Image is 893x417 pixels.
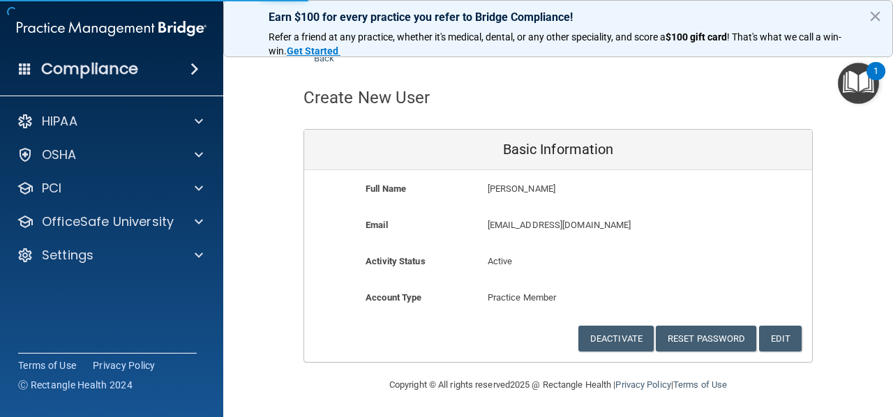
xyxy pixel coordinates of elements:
[269,31,841,56] span: ! That's what we call a win-win.
[42,247,93,264] p: Settings
[17,213,203,230] a: OfficeSafe University
[759,326,802,351] button: Edit
[656,326,756,351] button: Reset Password
[366,220,388,230] b: Email
[18,358,76,372] a: Terms of Use
[366,292,421,303] b: Account Type
[314,36,334,63] a: Back
[17,247,203,264] a: Settings
[873,71,878,89] div: 1
[269,10,848,24] p: Earn $100 for every practice you refer to Bridge Compliance!
[93,358,156,372] a: Privacy Policy
[17,113,203,130] a: HIPAA
[488,217,710,234] p: [EMAIL_ADDRESS][DOMAIN_NAME]
[42,180,61,197] p: PCI
[488,253,629,270] p: Active
[269,31,666,43] span: Refer a friend at any practice, whether it's medical, dental, or any other speciality, and score a
[18,378,133,392] span: Ⓒ Rectangle Health 2024
[17,180,203,197] a: PCI
[17,15,207,43] img: PMB logo
[488,289,629,306] p: Practice Member
[42,146,77,163] p: OSHA
[42,213,174,230] p: OfficeSafe University
[303,89,430,107] h4: Create New User
[287,45,338,56] strong: Get Started
[869,5,882,27] button: Close
[366,183,406,194] b: Full Name
[42,113,77,130] p: HIPAA
[578,326,654,351] button: Deactivate
[673,379,727,390] a: Terms of Use
[304,130,812,170] div: Basic Information
[488,181,710,197] p: [PERSON_NAME]
[615,379,670,390] a: Privacy Policy
[366,256,426,266] b: Activity Status
[303,363,813,407] div: Copyright © All rights reserved 2025 @ Rectangle Health | |
[41,59,138,79] h4: Compliance
[838,63,879,104] button: Open Resource Center, 1 new notification
[287,45,340,56] a: Get Started
[17,146,203,163] a: OSHA
[666,31,727,43] strong: $100 gift card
